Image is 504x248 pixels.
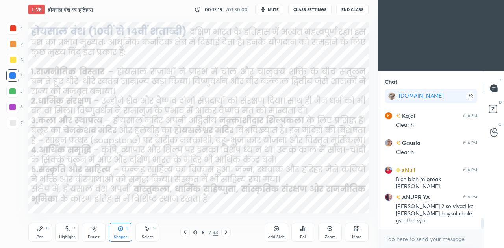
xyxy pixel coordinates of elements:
[396,176,477,191] div: Bich bich m break [PERSON_NAME]
[396,121,477,129] div: Clear h
[59,235,75,239] div: Highlight
[463,141,477,145] div: 6:16 PM
[396,168,400,172] img: Learner_Badge_beginner_1_8b307cf2a0.svg
[255,5,283,14] button: mute
[213,229,218,236] div: 33
[396,141,400,145] img: no-rating-badge.077c3623.svg
[400,139,421,147] h6: Gausia
[48,6,93,13] h4: होयसल वंश का इतिहास
[46,226,48,230] div: P
[378,108,484,229] div: grid
[396,114,400,118] img: no-rating-badge.077c3623.svg
[7,117,23,129] div: 7
[388,92,396,100] img: 9cd1eca5dd504a079fc002e1a6cbad3b.None
[378,71,404,92] p: Chat
[288,5,332,14] button: CLASS SETTINGS
[400,166,415,174] h6: shiuli
[37,235,44,239] div: Pen
[385,112,393,120] img: 3c16fc03df57440a83169302cd6a538e.jpg
[396,195,400,200] img: no-rating-badge.077c3623.svg
[463,195,477,200] div: 6:16 PM
[199,230,207,235] div: 5
[498,121,502,127] p: G
[325,235,335,239] div: Zoom
[114,235,127,239] div: Shapes
[385,166,393,174] img: aa3efcaf6beb46c0bd01a4596cf45bf4.jpg
[6,101,23,113] div: 6
[336,5,369,14] button: End Class
[142,235,153,239] div: Select
[7,54,23,66] div: 3
[399,92,443,106] a: [DOMAIN_NAME][URL]
[300,235,306,239] div: Poll
[209,230,211,235] div: /
[72,226,75,230] div: H
[385,139,393,147] img: d9de4fbaaa17429c86f557d043f2a4f1.jpg
[6,85,23,98] div: 5
[463,168,477,172] div: 6:16 PM
[7,22,22,35] div: 1
[6,69,23,82] div: 4
[352,235,362,239] div: More
[126,226,129,230] div: L
[499,77,502,83] p: T
[153,226,156,230] div: S
[88,235,100,239] div: Eraser
[396,203,477,225] div: [PERSON_NAME] 2 se vivad ke [PERSON_NAME] hoysal chale gye the kya .
[400,111,415,120] h6: Kajal
[463,113,477,118] div: 6:16 PM
[400,193,430,201] h6: ANUPRIYA
[396,148,477,156] div: Clear h
[268,7,279,12] span: mute
[7,38,23,50] div: 2
[28,5,45,14] div: LIVE
[499,99,502,105] p: D
[268,235,285,239] div: Add Slide
[385,193,393,201] img: ab8af68bfb504b57a109ce77ed8becc7.jpg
